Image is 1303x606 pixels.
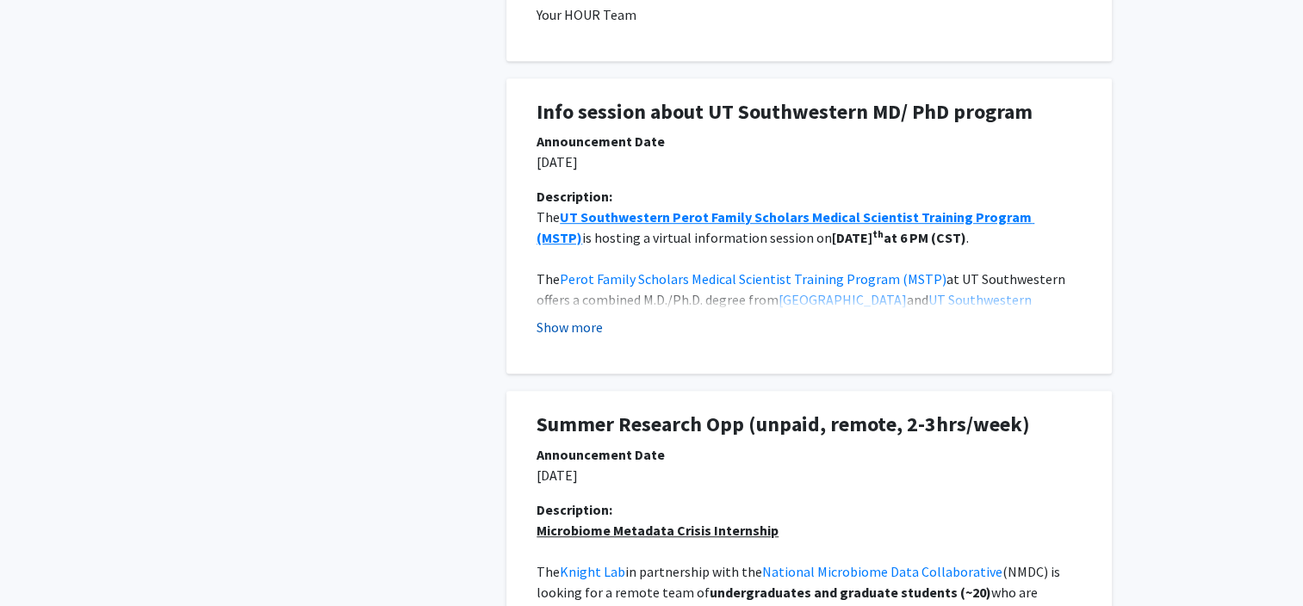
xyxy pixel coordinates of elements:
[762,563,1002,580] a: National Microbiome Data Collaborative
[537,499,1082,520] div: Description:
[625,563,762,580] span: in partnership with the
[537,563,560,580] span: The
[537,465,1082,485] p: [DATE]
[872,227,884,240] strong: th
[537,412,1082,437] h1: Summer Research Opp (unpaid, remote, 2-3hrs/week)
[560,563,625,580] a: Knight Lab
[13,529,73,593] iframe: Chat
[537,100,1082,125] h1: Info session about UT Southwestern MD/ PhD program
[966,229,969,246] span: .
[582,229,832,246] span: is hosting a virtual information session on
[560,270,946,288] a: Perot Family Scholars Medical Scientist Training Program (MSTP)
[537,444,1082,465] div: Announcement Date
[537,208,560,226] span: The
[537,131,1082,151] div: Announcement Date
[537,151,1082,172] p: [DATE]
[537,270,560,288] span: The
[537,186,1082,207] div: Description:
[537,522,779,539] u: Microbiome Metadata Crisis Internship
[907,291,928,308] span: and
[884,229,966,246] strong: at 6 PM (CST)
[537,317,603,337] button: Show more
[537,4,1082,25] p: Your HOUR Team
[710,584,991,601] strong: undergraduates and graduate students (~20)
[832,229,872,246] strong: [DATE]
[537,208,1034,246] a: UT Southwestern Perot Family Scholars Medical Scientist Training Program (MSTP)
[779,291,907,308] a: [GEOGRAPHIC_DATA]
